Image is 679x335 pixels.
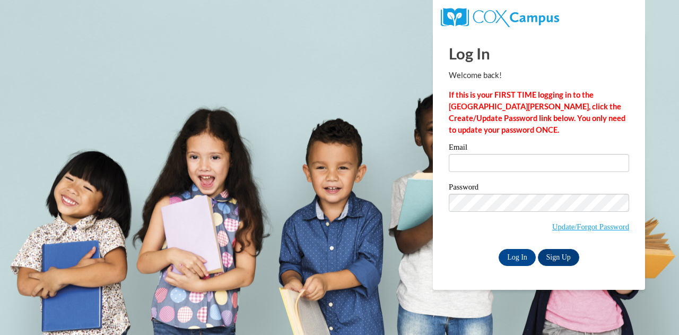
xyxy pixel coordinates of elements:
a: Sign Up [538,249,579,266]
h1: Log In [449,42,629,64]
label: Email [449,143,629,154]
a: Update/Forgot Password [552,222,629,231]
p: Welcome back! [449,70,629,81]
img: COX Campus [441,8,559,27]
input: Log In [499,249,536,266]
a: COX Campus [441,12,559,21]
strong: If this is your FIRST TIME logging in to the [GEOGRAPHIC_DATA][PERSON_NAME], click the Create/Upd... [449,90,625,134]
label: Password [449,183,629,194]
